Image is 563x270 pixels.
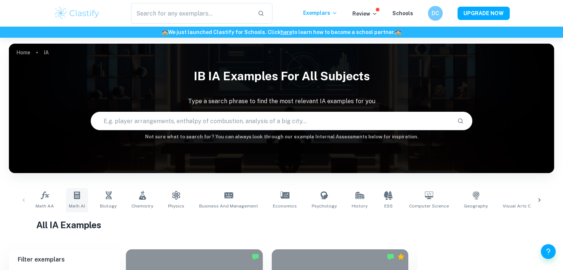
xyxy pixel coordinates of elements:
[454,115,467,127] button: Search
[69,203,85,209] span: Math AI
[44,48,49,57] p: IA
[387,253,394,260] img: Marked
[395,29,401,35] span: 🏫
[352,10,378,18] p: Review
[100,203,117,209] span: Biology
[428,6,443,21] button: DC
[36,218,527,232] h1: All IA Examples
[16,47,30,58] a: Home
[9,133,554,141] h6: Not sure what to search for? You can always look through our example Internal Assessments below f...
[409,203,449,209] span: Computer Science
[168,203,184,209] span: Physics
[281,29,292,35] a: here
[199,203,258,209] span: Business and Management
[252,253,259,260] img: Marked
[312,203,337,209] span: Psychology
[9,97,554,106] p: Type a search phrase to find the most relevant IA examples for you
[54,6,101,21] img: Clastify logo
[131,3,252,24] input: Search for any exemplars...
[352,203,368,209] span: History
[131,203,153,209] span: Chemistry
[397,253,405,260] div: Premium
[541,244,556,259] button: Help and Feedback
[273,203,297,209] span: Economics
[303,9,338,17] p: Exemplars
[9,249,120,270] h6: Filter exemplars
[458,7,510,20] button: UPGRADE NOW
[431,9,439,17] h6: DC
[91,111,451,131] input: E.g. player arrangements, enthalpy of combustion, analysis of a big city...
[392,10,413,16] a: Schools
[9,64,554,88] h1: IB IA examples for all subjects
[162,29,168,35] span: 🏫
[36,203,54,209] span: Math AA
[464,203,488,209] span: Geography
[384,203,393,209] span: ESS
[1,28,562,36] h6: We just launched Clastify for Schools. Click to learn how to become a school partner.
